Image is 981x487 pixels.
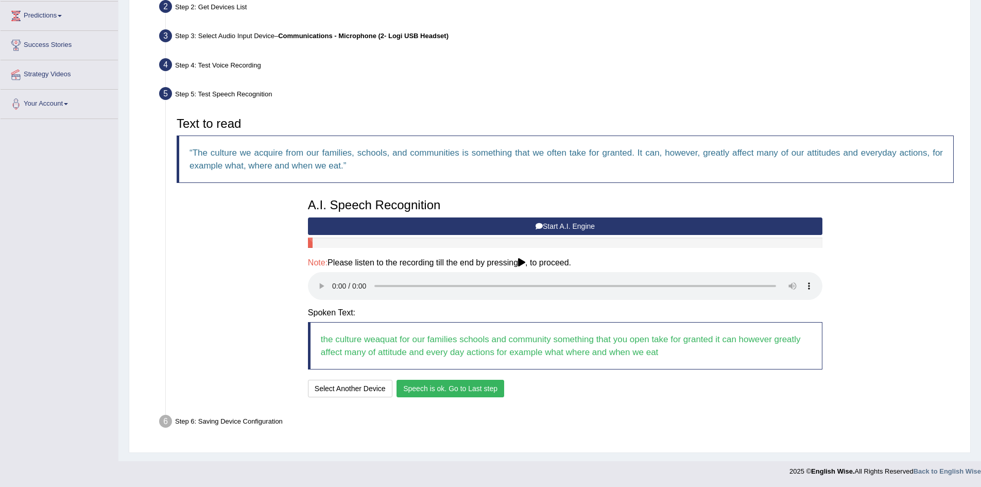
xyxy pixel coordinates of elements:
[154,55,966,78] div: Step 4: Test Voice Recording
[811,467,854,475] strong: English Wise.
[308,308,822,317] h4: Spoken Text:
[1,2,118,27] a: Predictions
[308,322,822,370] blockquote: the culture weaquat for our families schools and community something that you open take for grant...
[308,380,392,397] button: Select Another Device
[308,198,822,212] h3: A.I. Speech Recognition
[308,258,822,267] h4: Please listen to the recording till the end by pressing , to proceed.
[1,60,118,86] a: Strategy Videos
[914,467,981,475] a: Back to English Wise
[154,412,966,434] div: Step 6: Saving Device Configuration
[278,32,449,40] b: Communications - Microphone (2- Logi USB Headset)
[308,217,822,235] button: Start A.I. Engine
[190,148,943,171] q: The culture we acquire from our families, schools, and communities is something that we often tak...
[177,117,954,130] h3: Text to read
[789,461,981,476] div: 2025 © All Rights Reserved
[154,26,966,49] div: Step 3: Select Audio Input Device
[154,84,966,107] div: Step 5: Test Speech Recognition
[1,90,118,115] a: Your Account
[397,380,504,397] button: Speech is ok. Go to Last step
[274,32,449,40] span: –
[1,31,118,57] a: Success Stories
[308,258,328,267] span: Note:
